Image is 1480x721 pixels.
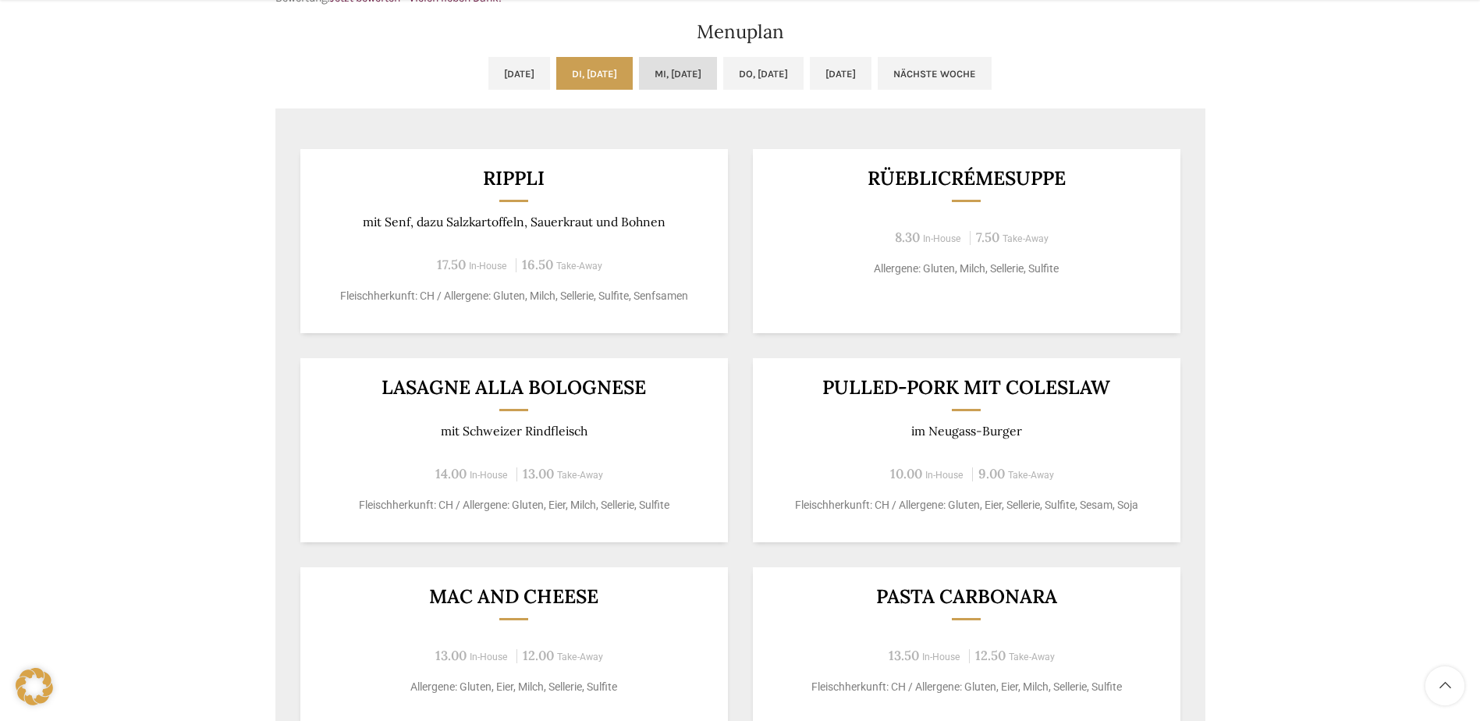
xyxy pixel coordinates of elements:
p: Fleischherkunft: CH / Allergene: Gluten, Eier, Milch, Sellerie, Sulfite [319,497,708,513]
span: 17.50 [437,256,466,273]
a: [DATE] [488,57,550,90]
h3: Pulled-Pork mit Coleslaw [772,378,1161,397]
span: In-House [923,233,961,244]
p: mit Schweizer Rindfleisch [319,424,708,439]
p: Allergene: Gluten, Eier, Milch, Sellerie, Sulfite [319,679,708,695]
h3: Mac and Cheese [319,587,708,606]
h3: Rippli [319,169,708,188]
a: Nächste Woche [878,57,992,90]
h3: LASAGNE ALLA BOLOGNESE [319,378,708,397]
span: Take-Away [557,470,603,481]
a: Mi, [DATE] [639,57,717,90]
span: Take-Away [556,261,602,272]
span: In-House [470,652,508,662]
span: 10.00 [890,465,922,482]
a: Scroll to top button [1425,666,1464,705]
p: mit Senf, dazu Salzkartoffeln, Sauerkraut und Bohnen [319,215,708,229]
span: Take-Away [1003,233,1049,244]
span: Take-Away [1008,470,1054,481]
span: In-House [922,652,960,662]
span: 13.00 [523,465,554,482]
span: In-House [470,470,508,481]
span: Take-Away [1009,652,1055,662]
span: 9.00 [978,465,1005,482]
p: Allergene: Gluten, Milch, Sellerie, Sulfite [772,261,1161,277]
span: 8.30 [895,229,920,246]
p: Fleischherkunft: CH / Allergene: Gluten, Eier, Sellerie, Sulfite, Sesam, Soja [772,497,1161,513]
p: Fleischherkunft: CH / Allergene: Gluten, Milch, Sellerie, Sulfite, Senfsamen [319,288,708,304]
h3: Rüeblicrémesuppe [772,169,1161,188]
span: 12.50 [975,647,1006,664]
p: Fleischherkunft: CH / Allergene: Gluten, Eier, Milch, Sellerie, Sulfite [772,679,1161,695]
h2: Menuplan [275,23,1205,41]
a: [DATE] [810,57,871,90]
span: 7.50 [976,229,999,246]
span: 13.00 [435,647,467,664]
span: Take-Away [557,652,603,662]
span: 16.50 [522,256,553,273]
a: Do, [DATE] [723,57,804,90]
span: 13.50 [889,647,919,664]
span: In-House [469,261,507,272]
h3: Pasta Carbonara [772,587,1161,606]
span: In-House [925,470,964,481]
span: 12.00 [523,647,554,664]
a: Di, [DATE] [556,57,633,90]
p: im Neugass-Burger [772,424,1161,439]
span: 14.00 [435,465,467,482]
